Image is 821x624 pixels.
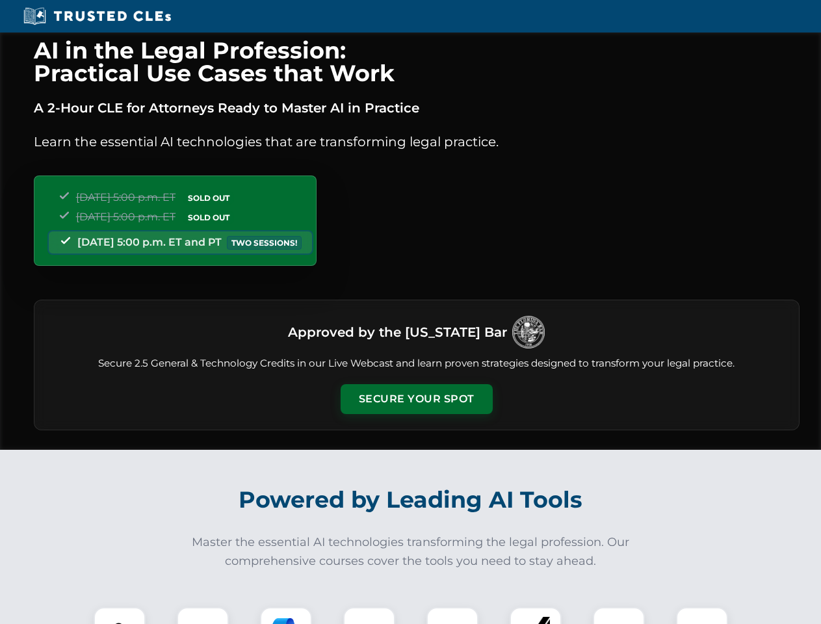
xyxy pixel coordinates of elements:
p: Learn the essential AI technologies that are transforming legal practice. [34,131,800,152]
span: SOLD OUT [183,211,234,224]
p: A 2-Hour CLE for Attorneys Ready to Master AI in Practice [34,97,800,118]
img: Trusted CLEs [20,6,175,26]
h1: AI in the Legal Profession: Practical Use Cases that Work [34,39,800,84]
h3: Approved by the [US_STATE] Bar [288,320,507,344]
h2: Powered by Leading AI Tools [51,477,771,523]
span: [DATE] 5:00 p.m. ET [76,191,176,203]
button: Secure Your Spot [341,384,493,414]
span: [DATE] 5:00 p.m. ET [76,211,176,223]
p: Secure 2.5 General & Technology Credits in our Live Webcast and learn proven strategies designed ... [50,356,783,371]
img: Logo [512,316,545,348]
p: Master the essential AI technologies transforming the legal profession. Our comprehensive courses... [183,533,638,571]
span: SOLD OUT [183,191,234,205]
